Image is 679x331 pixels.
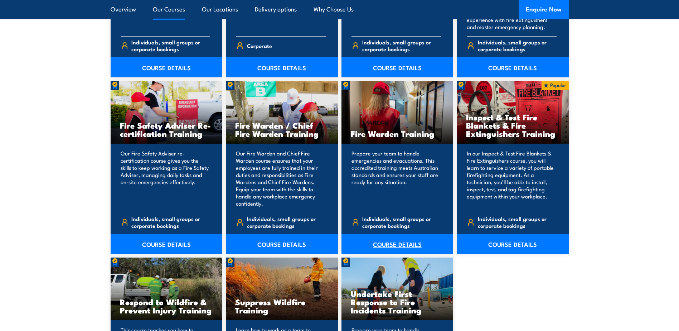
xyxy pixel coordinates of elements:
[467,150,557,207] p: In our Inspect & Test Fire Blankets & Fire Extinguishers course, you will learn to service a vari...
[121,150,210,207] p: Our Fire Safety Adviser re-certification course gives you the skills to keep working as a Fire Sa...
[235,121,329,138] h3: Fire Warden / Chief Fire Warden Training
[362,215,441,229] span: Individuals, small groups or corporate bookings
[247,215,326,229] span: Individuals, small groups or corporate bookings
[226,57,338,77] a: COURSE DETAILS
[351,289,444,314] h3: Undertake First Response to Fire Incidents Training
[111,234,223,254] a: COURSE DETAILS
[457,57,569,77] a: COURSE DETAILS
[478,39,557,52] span: Individuals, small groups or corporate bookings
[120,121,213,138] h3: Fire Safety Adviser Re-certification Training
[131,215,210,229] span: Individuals, small groups or corporate bookings
[341,57,454,77] a: COURSE DETAILS
[351,150,441,207] p: Prepare your team to handle emergencies and evacuations. This accredited training meets Australia...
[235,298,329,314] h3: Suppress Wildfire Training
[226,234,338,254] a: COURSE DETAILS
[466,113,559,138] h3: Inspect & Test Fire Blankets & Fire Extinguishers Training
[457,234,569,254] a: COURSE DETAILS
[247,40,272,51] span: Corporate
[236,150,326,207] p: Our Fire Warden and Chief Fire Warden course ensures that your employees are fully trained in the...
[111,57,223,77] a: COURSE DETAILS
[478,215,557,229] span: Individuals, small groups or corporate bookings
[131,39,210,52] span: Individuals, small groups or corporate bookings
[120,298,213,314] h3: Respond to Wildfire & Prevent Injury Training
[351,129,444,138] h3: Fire Warden Training
[362,39,441,52] span: Individuals, small groups or corporate bookings
[341,234,454,254] a: COURSE DETAILS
